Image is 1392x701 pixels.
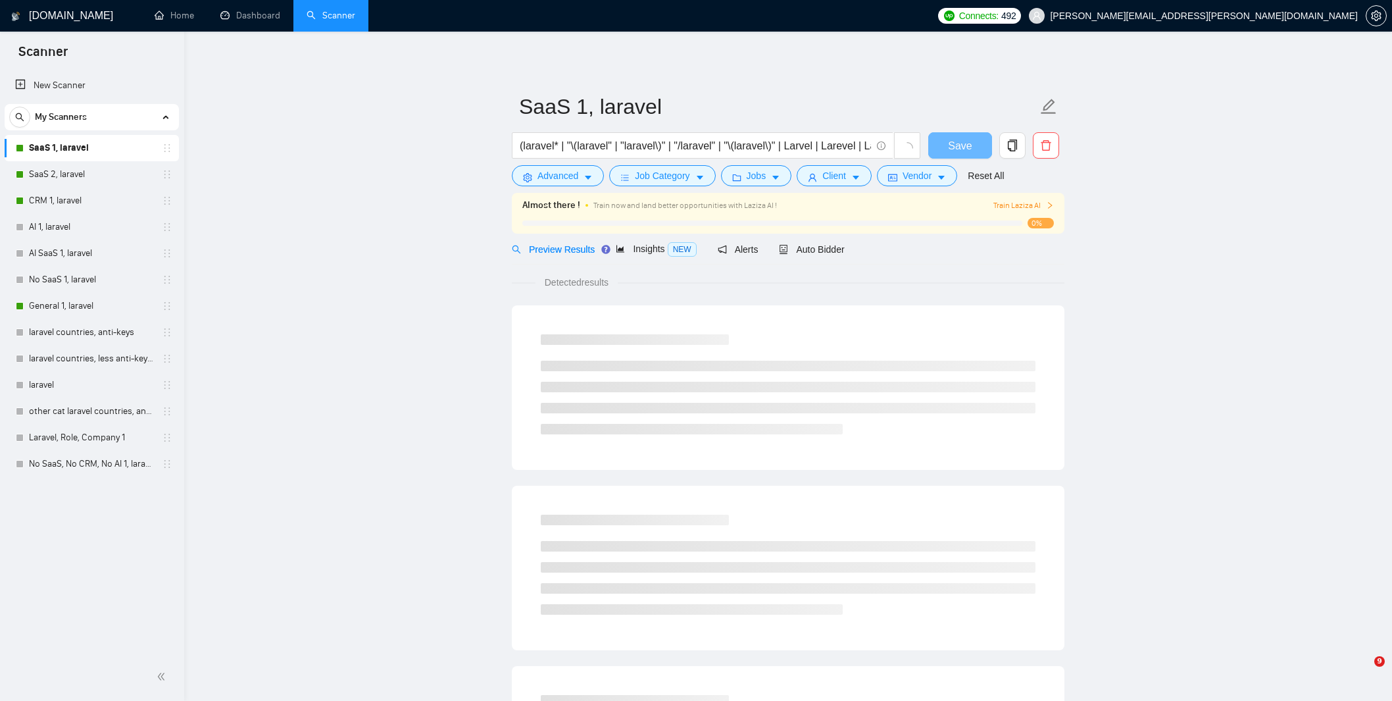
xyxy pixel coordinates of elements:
[1033,140,1058,151] span: delete
[901,142,913,154] span: loading
[747,169,766,183] span: Jobs
[29,425,154,451] a: Laravel, Role, Company 1
[779,244,844,255] span: Auto Bidder
[1028,218,1054,228] span: 0%
[1001,9,1016,23] span: 492
[695,172,705,182] span: caret-down
[157,670,170,683] span: double-left
[877,165,957,186] button: idcardVendorcaret-down
[29,214,154,240] a: AI 1, laravel
[620,172,630,182] span: bars
[968,169,1004,183] a: Reset All
[600,244,612,255] div: Tooltip anchor
[162,459,172,469] span: holder
[15,72,168,99] a: New Scanner
[851,172,860,182] span: caret-down
[29,161,154,188] a: SaaS 2, laravel
[5,72,179,99] li: New Scanner
[822,169,846,183] span: Client
[1366,11,1387,21] a: setting
[718,245,727,254] span: notification
[11,6,20,27] img: logo
[1366,5,1387,26] button: setting
[162,222,172,232] span: holder
[9,107,30,128] button: search
[10,113,30,122] span: search
[535,275,618,290] span: Detected results
[8,42,78,70] span: Scanner
[797,165,872,186] button: userClientcaret-down
[162,327,172,338] span: holder
[593,201,777,210] span: Train now and land better opportunities with Laziza AI !
[5,104,179,477] li: My Scanners
[162,406,172,417] span: holder
[162,380,172,390] span: holder
[609,165,715,186] button: barsJob Categorycaret-down
[29,135,154,161] a: SaaS 1, laravel
[1000,140,1025,151] span: copy
[520,138,871,154] input: Search Freelance Jobs...
[162,432,172,443] span: holder
[29,346,154,372] a: laravel countries, less anti-keys, with fixes, bugs
[888,172,897,182] span: idcard
[162,169,172,180] span: holder
[162,195,172,206] span: holder
[512,165,604,186] button: settingAdvancedcaret-down
[29,398,154,425] a: other cat laravel countries, anti-keys
[1347,656,1379,688] iframe: Intercom live chat
[537,169,578,183] span: Advanced
[1046,201,1054,209] span: right
[937,172,946,182] span: caret-down
[999,132,1026,159] button: copy
[29,267,154,293] a: No SaaS 1, laravel
[29,319,154,346] a: laravel countries, anti-keys
[220,10,280,21] a: dashboardDashboard
[29,372,154,398] a: laravel
[512,244,595,255] span: Preview Results
[993,199,1054,212] button: Train Laziza AI
[1033,132,1059,159] button: delete
[718,244,758,255] span: Alerts
[512,245,521,254] span: search
[35,104,87,130] span: My Scanners
[771,172,780,182] span: caret-down
[584,172,593,182] span: caret-down
[928,132,992,159] button: Save
[29,188,154,214] a: CRM 1, laravel
[307,10,355,21] a: searchScanner
[808,172,817,182] span: user
[1374,656,1385,667] span: 9
[635,169,689,183] span: Job Category
[519,90,1037,123] input: Scanner name...
[162,301,172,311] span: holder
[29,240,154,267] a: AI SaaS 1, laravel
[1366,11,1386,21] span: setting
[779,245,788,254] span: robot
[29,293,154,319] a: General 1, laravel
[162,274,172,285] span: holder
[522,198,580,213] span: Almost there !
[877,142,885,150] span: info-circle
[1040,98,1057,115] span: edit
[29,451,154,477] a: No SaaS, No CRM, No AI 1, laravel
[668,242,697,257] span: NEW
[162,353,172,364] span: holder
[162,143,172,153] span: holder
[155,10,194,21] a: homeHome
[523,172,532,182] span: setting
[903,169,932,183] span: Vendor
[944,11,955,21] img: upwork-logo.png
[732,172,741,182] span: folder
[959,9,999,23] span: Connects:
[616,244,696,254] span: Insights
[948,138,972,154] span: Save
[162,248,172,259] span: holder
[721,165,792,186] button: folderJobscaret-down
[1032,11,1041,20] span: user
[616,244,625,253] span: area-chart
